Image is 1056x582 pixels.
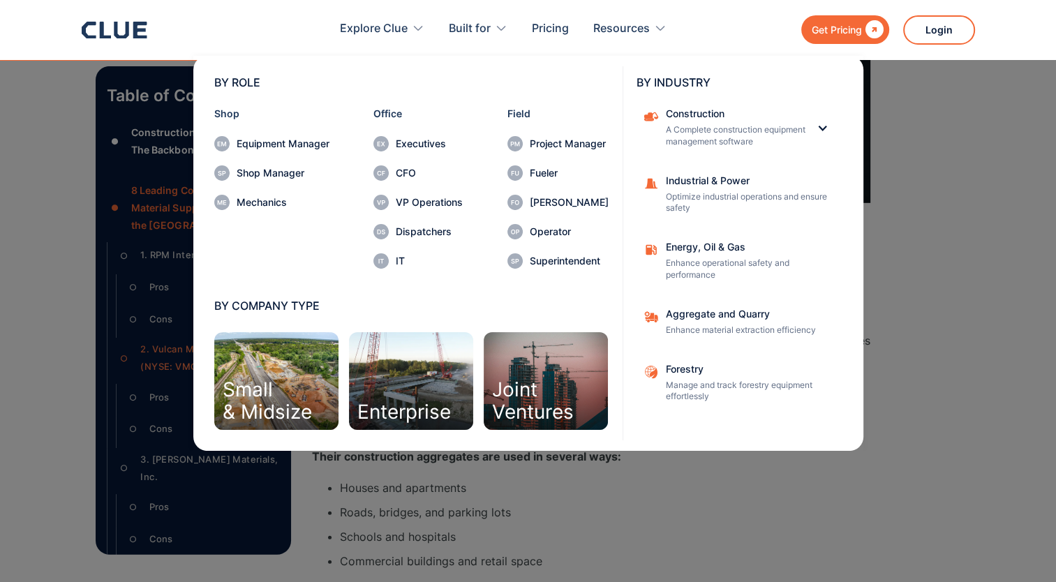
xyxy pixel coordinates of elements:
div: BY INDUSTRY [637,77,842,88]
p: Enhance material extraction efficiency [666,324,833,336]
div: ○ [125,529,142,550]
a: ForestryManage and track forestry equipment effortlessly [637,357,842,410]
a: Fueler [507,165,609,181]
div: Built for [449,7,507,51]
a: JointVentures [484,332,608,430]
div: Equipment Manager [237,139,329,149]
div: Superintendent [530,256,609,266]
div: ○ [125,497,142,518]
a: Energy, Oil & GasEnhance operational safety and performance [637,235,842,288]
a: ConstructionA Complete construction equipment management software [637,102,815,155]
p: Enhance operational safety and performance [666,258,833,281]
div: Project Manager [530,139,609,149]
div: Explore Clue [340,7,424,51]
a: ○Cons [125,529,280,550]
a: Pricing [532,7,569,51]
div: Field [507,109,609,119]
div: VP Operations [396,197,463,207]
a: Dispatchers [373,224,463,239]
div: Construction [666,109,805,119]
a: Superintendent [507,253,609,269]
div: BY COMPANY TYPE [214,300,609,311]
div: Joint Ventures [492,379,574,423]
a: Login [903,15,975,45]
div: Resources [593,7,667,51]
a: ○Pros [125,497,280,518]
div: Aggregate and Quarry [666,309,833,319]
div: Cons [149,530,172,548]
li: Schools and hospitals [340,528,870,546]
a: [PERSON_NAME] [507,195,609,210]
li: Roads, bridges, and parking lots [340,504,870,521]
div: Built for [449,7,491,51]
li: Houses and apartments [340,479,870,497]
div: ConstructionConstructionA Complete construction equipment management software [637,102,842,155]
p: Optimize industrial operations and ensure safety [666,191,833,215]
a: Get Pricing [801,15,889,44]
div: 3. [PERSON_NAME] Materials, Inc. [140,451,279,486]
div: IT [396,256,463,266]
div: Get Pricing [812,21,862,38]
div: CFO [396,168,463,178]
a: Operator [507,224,609,239]
a: Executives [373,136,463,151]
img: Construction [644,109,659,124]
p: Manage and track forestry equipment effortlessly [666,380,833,403]
p: A Complete construction equipment management software [666,124,805,148]
img: Construction cone icon [644,176,659,191]
div: [PERSON_NAME] [530,197,609,207]
a: Industrial & PowerOptimize industrial operations and ensure safety [637,169,842,222]
div: ○ [116,458,133,479]
a: Shop Manager [214,165,329,181]
a: Aggregate and QuarryEnhance material extraction efficiency [637,302,842,343]
a: CFO [373,165,463,181]
a: IT [373,253,463,269]
div: Shop [214,109,329,119]
div: Shop Manager [237,168,329,178]
div: Forestry [666,364,833,374]
img: Aggregate and Quarry [644,364,659,380]
div: Resources [593,7,650,51]
li: Commercial buildings and retail space [340,553,870,570]
a: Mechanics [214,195,329,210]
div: Explore Clue [340,7,408,51]
a: ○3. [PERSON_NAME] Materials, Inc. [116,451,280,486]
div: Operator [530,227,609,237]
div: Executives [396,139,463,149]
div: Enterprise [357,401,451,423]
div:  [862,21,884,38]
div: Mechanics [237,197,329,207]
img: fleet fuel icon [644,242,659,258]
div: Dispatchers [396,227,463,237]
a: Enterprise [349,332,473,430]
div: Office [373,109,463,119]
a: Equipment Manager [214,136,329,151]
nav: Built for [82,52,975,451]
div: Pros [149,498,169,516]
strong: Their construction aggregates are used in several ways: [312,449,621,463]
div: Fueler [530,168,609,178]
a: VP Operations [373,195,463,210]
div: Industrial & Power [666,176,833,186]
img: Aggregate and Quarry [644,309,659,324]
a: Project Manager [507,136,609,151]
a: Small& Midsize [214,332,339,430]
div: Energy, Oil & Gas [666,242,833,252]
div: Small & Midsize [223,379,312,423]
div: BY ROLE [214,77,609,88]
